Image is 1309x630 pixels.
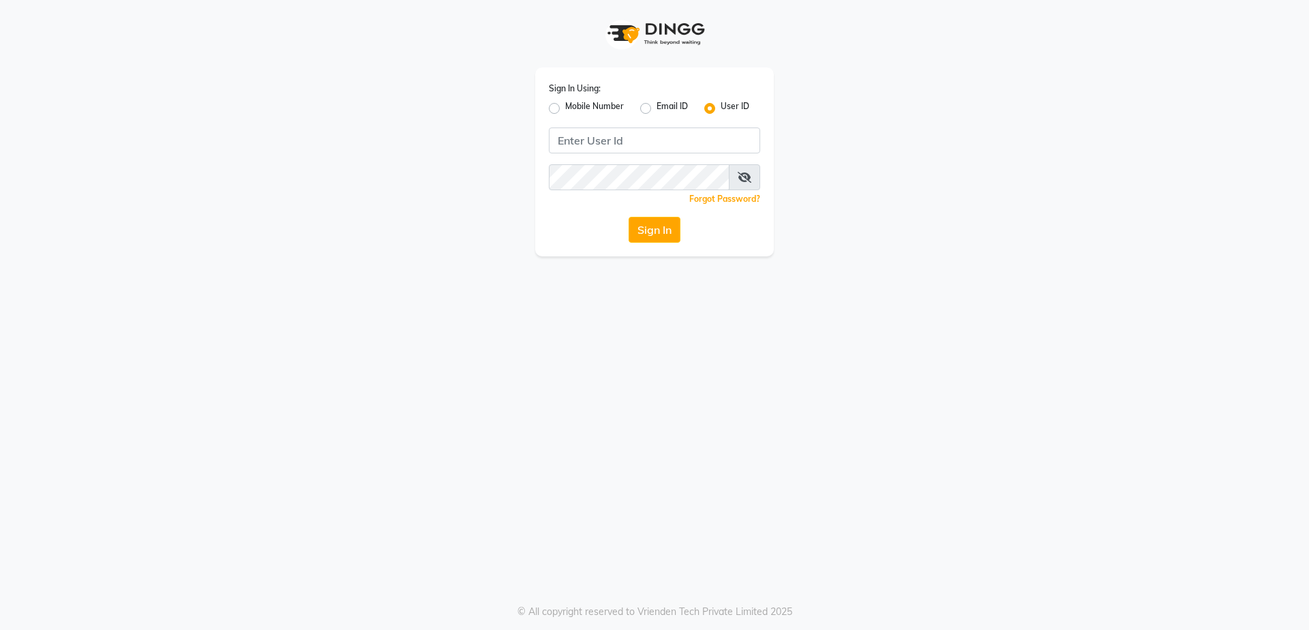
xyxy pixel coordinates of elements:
a: Forgot Password? [689,194,760,204]
label: Email ID [657,100,688,117]
label: Sign In Using: [549,82,601,95]
input: Username [549,127,760,153]
label: Mobile Number [565,100,624,117]
label: User ID [721,100,749,117]
button: Sign In [629,217,680,243]
img: logo1.svg [600,14,709,54]
input: Username [549,164,729,190]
